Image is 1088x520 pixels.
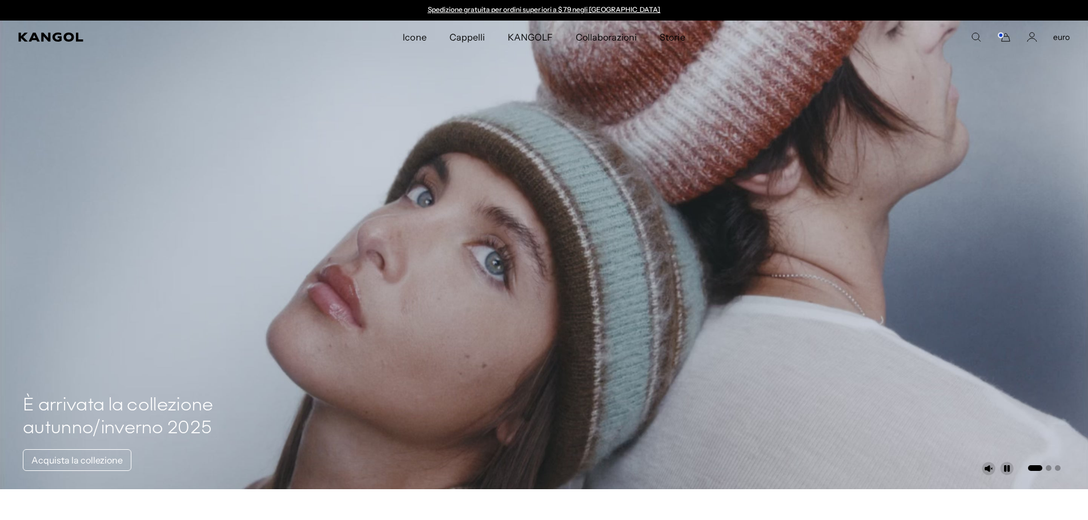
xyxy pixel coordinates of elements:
a: Account [1027,32,1037,42]
button: Pausa [1000,462,1014,475]
button: Carrello [997,32,1011,42]
a: KANGOLF [496,21,564,54]
font: Cappelli [449,31,485,43]
a: Spedizione gratuita per ordini superiori a $ 79 negli [GEOGRAPHIC_DATA] [428,5,661,14]
font: Storie [660,31,685,43]
ul: Seleziona una diapositiva da mostrare [1027,463,1061,472]
a: Storie [648,21,696,54]
a: Cappelli [438,21,496,54]
font: È arrivata la collezione autunno/inverno 2025 [23,396,214,438]
button: Vai alla diapositiva 1 [1028,465,1042,471]
div: Annuncio [427,6,662,15]
div: 1 di 2 [427,6,662,15]
a: Icone [391,21,437,54]
button: euro [1053,32,1070,42]
font: Acquista la collezione [31,454,123,466]
summary: Cerca qui [971,32,981,42]
font: Collaborazioni [576,31,637,43]
a: Collaborazioni [564,21,648,54]
button: Vai alla diapositiva 2 [1046,465,1051,471]
a: Acquista la collezione [23,449,131,471]
a: Kangol [18,33,267,42]
font: KANGOLF [508,31,553,43]
button: Vai alla diapositiva 3 [1055,465,1061,471]
slideshow-component: Barra degli annunci [427,6,662,15]
font: Icone [403,31,426,43]
button: Disattiva audio [982,462,995,475]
